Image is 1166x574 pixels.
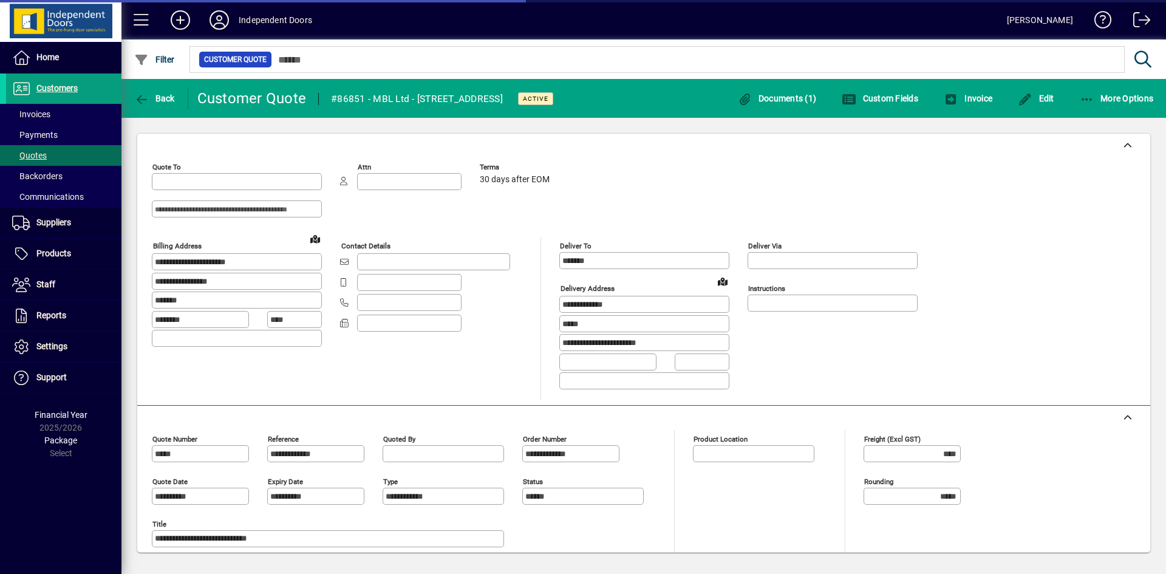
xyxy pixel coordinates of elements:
[1007,10,1073,30] div: [PERSON_NAME]
[523,477,543,485] mat-label: Status
[200,9,239,31] button: Profile
[6,145,121,166] a: Quotes
[121,87,188,109] app-page-header-button: Back
[560,242,592,250] mat-label: Deliver To
[204,53,267,66] span: Customer Quote
[12,109,50,119] span: Invoices
[35,410,87,420] span: Financial Year
[6,301,121,331] a: Reports
[6,332,121,362] a: Settings
[197,89,307,108] div: Customer Quote
[12,171,63,181] span: Backorders
[6,363,121,393] a: Support
[36,52,59,62] span: Home
[36,372,67,382] span: Support
[239,10,312,30] div: Independent Doors
[161,9,200,31] button: Add
[152,477,188,485] mat-label: Quote date
[6,104,121,125] a: Invoices
[6,186,121,207] a: Communications
[713,272,732,291] a: View on map
[6,208,121,238] a: Suppliers
[737,94,816,103] span: Documents (1)
[734,87,819,109] button: Documents (1)
[131,87,178,109] button: Back
[134,55,175,64] span: Filter
[1015,87,1057,109] button: Edit
[131,49,178,70] button: Filter
[6,43,121,73] a: Home
[6,125,121,145] a: Payments
[748,242,782,250] mat-label: Deliver via
[480,163,553,171] span: Terms
[134,94,175,103] span: Back
[36,279,55,289] span: Staff
[383,477,398,485] mat-label: Type
[6,166,121,186] a: Backorders
[44,436,77,445] span: Package
[523,434,567,443] mat-label: Order number
[864,434,921,443] mat-label: Freight (excl GST)
[36,248,71,258] span: Products
[12,130,58,140] span: Payments
[358,163,371,171] mat-label: Attn
[839,87,921,109] button: Custom Fields
[152,163,181,171] mat-label: Quote To
[694,434,748,443] mat-label: Product location
[36,341,67,351] span: Settings
[268,477,303,485] mat-label: Expiry date
[305,229,325,248] a: View on map
[480,175,550,185] span: 30 days after EOM
[12,151,47,160] span: Quotes
[331,89,503,109] div: #86851 - MBL Ltd - [STREET_ADDRESS]
[1018,94,1054,103] span: Edit
[12,192,84,202] span: Communications
[36,217,71,227] span: Suppliers
[383,434,415,443] mat-label: Quoted by
[1085,2,1112,42] a: Knowledge Base
[1124,2,1151,42] a: Logout
[1077,87,1157,109] button: More Options
[523,95,548,103] span: Active
[36,83,78,93] span: Customers
[152,519,166,528] mat-label: Title
[6,270,121,300] a: Staff
[268,434,299,443] mat-label: Reference
[152,434,197,443] mat-label: Quote number
[6,239,121,269] a: Products
[748,284,785,293] mat-label: Instructions
[1080,94,1154,103] span: More Options
[36,310,66,320] span: Reports
[864,477,893,485] mat-label: Rounding
[941,87,995,109] button: Invoice
[842,94,918,103] span: Custom Fields
[944,94,992,103] span: Invoice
